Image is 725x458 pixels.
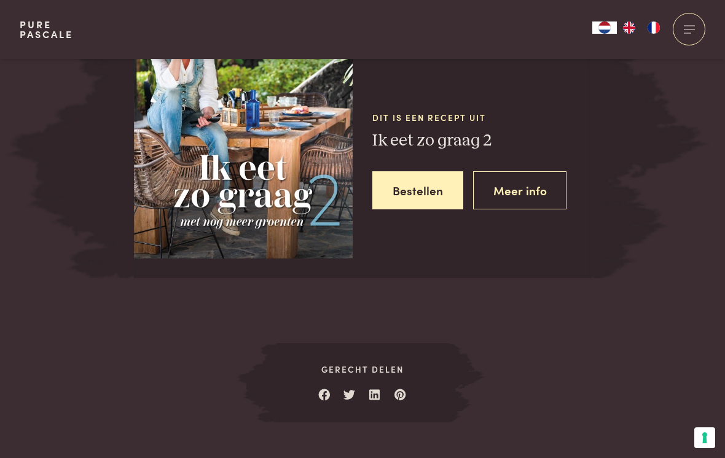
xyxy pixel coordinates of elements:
span: Dit is een recept uit [372,111,591,124]
a: NL [592,21,617,34]
a: PurePascale [20,20,73,39]
span: Gerecht delen [276,363,448,376]
button: Uw voorkeuren voor toestemming voor trackingtechnologieën [694,427,715,448]
ul: Language list [617,21,666,34]
aside: Language selected: Nederlands [592,21,666,34]
a: EN [617,21,641,34]
h3: Ik eet zo graag 2 [372,130,591,152]
div: Language [592,21,617,34]
a: Bestellen [372,171,463,210]
a: FR [641,21,666,34]
a: Meer info [473,171,567,210]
